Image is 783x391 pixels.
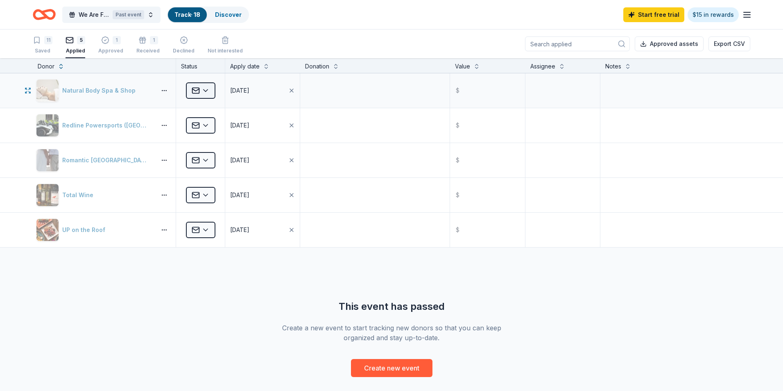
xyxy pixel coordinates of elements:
div: 1 [150,36,158,44]
a: Home [33,5,56,24]
button: [DATE] [225,108,300,143]
button: Approved assets [635,36,704,51]
a: Track· 18 [174,11,200,18]
div: [DATE] [230,225,249,235]
div: [DATE] [230,155,249,165]
a: $15 in rewards [688,7,739,22]
div: Declined [173,48,195,54]
div: 5 [77,36,85,44]
div: Not interested [208,48,243,54]
button: 1Approved [98,33,123,58]
input: Search applied [525,36,630,51]
button: Create new event [351,359,432,377]
div: Past event [113,10,144,19]
div: Received [136,48,160,54]
button: Not interested [208,33,243,58]
button: [DATE] [225,73,300,108]
span: We Are Family Tailgate Benefit Gala [79,10,109,20]
button: 5Applied [66,33,85,58]
div: 11 [44,35,52,43]
button: 1Received [136,33,160,58]
button: Track· 18Discover [167,7,249,23]
button: [DATE] [225,143,300,177]
a: Start free trial [623,7,684,22]
div: Donation [305,61,329,71]
button: [DATE] [225,178,300,212]
div: [DATE] [230,120,249,130]
div: Apply date [230,61,260,71]
div: Donor [38,61,54,71]
div: Notes [605,61,621,71]
button: 11Saved [33,33,52,58]
div: Create a new event to start tracking new donors so that you can keep organized and stay up-to-date. [274,323,509,343]
div: Status [176,58,225,73]
div: 1 [113,36,121,44]
div: Approved [98,48,123,54]
div: Saved [33,46,52,53]
button: We Are Family Tailgate Benefit GalaPast event [62,7,161,23]
button: [DATE] [225,213,300,247]
div: Value [455,61,470,71]
button: Export CSV [708,36,750,51]
div: Applied [66,48,85,54]
div: [DATE] [230,190,249,200]
button: Declined [173,33,195,58]
div: This event has passed [274,300,509,313]
div: Assignee [530,61,555,71]
div: [DATE] [230,86,249,95]
a: Discover [215,11,242,18]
